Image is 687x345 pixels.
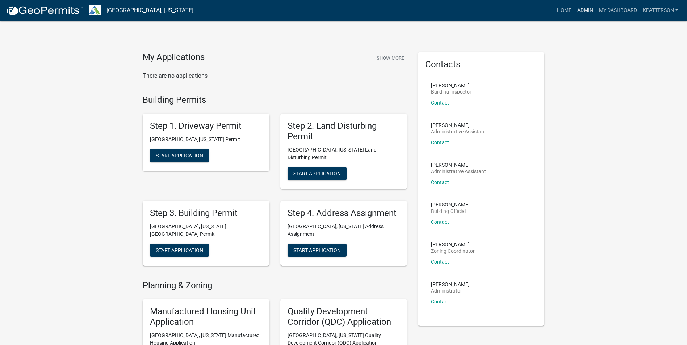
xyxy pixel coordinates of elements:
[156,153,203,158] span: Start Application
[288,146,400,161] p: [GEOGRAPHIC_DATA], [US_STATE] Land Disturbing Permit
[288,167,347,180] button: Start Application
[106,4,193,17] a: [GEOGRAPHIC_DATA], [US_STATE]
[640,4,681,17] a: KPATTERSON
[431,259,449,265] a: Contact
[431,179,449,185] a: Contact
[431,282,470,287] p: [PERSON_NAME]
[431,209,470,214] p: Building Official
[150,306,262,327] h5: Manufactured Housing Unit Application
[431,219,449,225] a: Contact
[431,140,449,145] a: Contact
[293,247,341,253] span: Start Application
[288,121,400,142] h5: Step 2. Land Disturbing Permit
[89,5,101,15] img: Troup County, Georgia
[143,72,407,80] p: There are no applications
[143,95,407,105] h4: Building Permits
[431,169,486,174] p: Administrative Assistant
[431,83,472,88] p: [PERSON_NAME]
[288,208,400,218] h5: Step 4. Address Assignment
[293,170,341,176] span: Start Application
[574,4,596,17] a: Admin
[374,52,407,64] button: Show More
[288,306,400,327] h5: Quality Development Corridor (QDC) Application
[150,223,262,238] p: [GEOGRAPHIC_DATA], [US_STATE][GEOGRAPHIC_DATA] Permit
[143,52,205,63] h4: My Applications
[431,288,470,293] p: Administrator
[431,248,475,254] p: Zoning Coordinator
[596,4,640,17] a: My Dashboard
[150,244,209,257] button: Start Application
[431,89,472,94] p: Building Inspector
[156,247,203,253] span: Start Application
[431,162,486,167] p: [PERSON_NAME]
[150,121,262,131] h5: Step 1. Driveway Permit
[150,136,262,143] p: [GEOGRAPHIC_DATA][US_STATE] Permit
[431,100,449,106] a: Contact
[554,4,574,17] a: Home
[143,280,407,291] h4: Planning & Zoning
[150,208,262,218] h5: Step 3. Building Permit
[425,59,537,70] h5: Contacts
[431,202,470,207] p: [PERSON_NAME]
[288,223,400,238] p: [GEOGRAPHIC_DATA], [US_STATE] Address Assignment
[288,244,347,257] button: Start Application
[431,129,486,134] p: Administrative Assistant
[431,242,475,247] p: [PERSON_NAME]
[150,149,209,162] button: Start Application
[431,299,449,304] a: Contact
[431,123,486,128] p: [PERSON_NAME]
